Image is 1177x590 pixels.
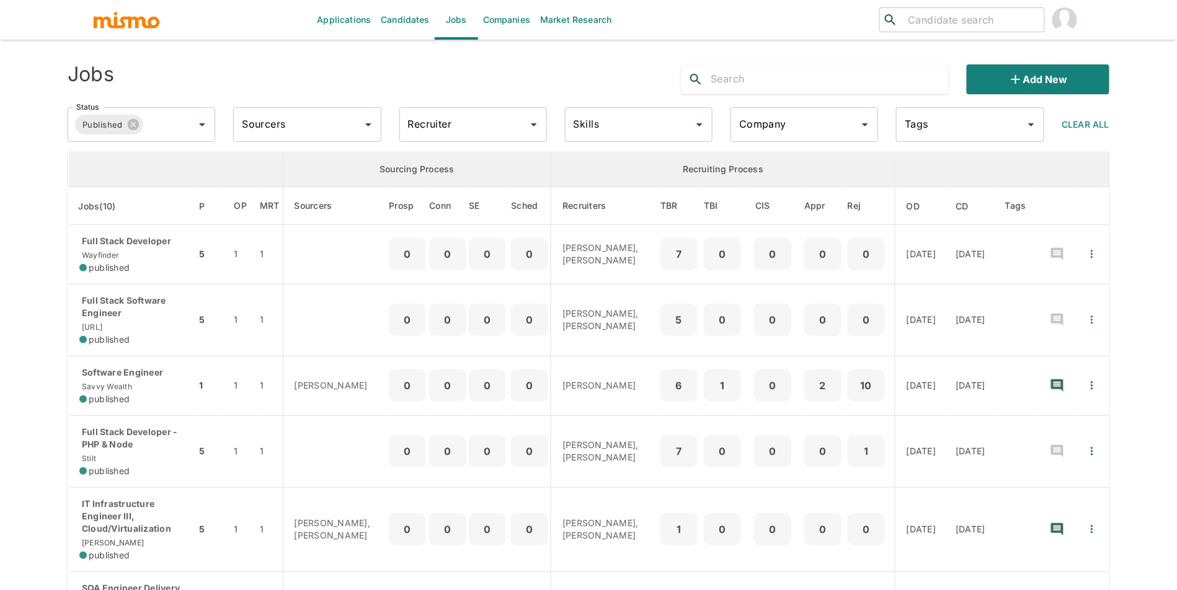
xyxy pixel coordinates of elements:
p: 0 [759,245,786,263]
th: Market Research Total [257,187,283,225]
span: Stilt [79,454,96,463]
p: 0 [759,377,786,394]
p: 0 [709,311,736,328]
div: Published [75,115,143,134]
p: 0 [474,442,501,460]
th: Rejected [845,187,895,225]
p: 0 [516,521,543,538]
p: Full Stack Software Engineer [79,294,186,319]
p: IT Infrastructure Engineer III, Cloud/Virtualization [79,498,186,535]
td: 1 [257,415,283,487]
p: 0 [434,245,461,263]
td: [DATE] [895,487,946,571]
p: Full Stack Developer - PHP & Node [79,426,186,451]
button: Open [360,116,377,133]
span: published [89,393,130,405]
th: Sourcing Process [283,152,551,187]
td: [DATE] [946,225,995,284]
button: Add new [967,64,1109,94]
p: 0 [434,311,461,328]
button: Open [525,116,543,133]
p: 0 [434,377,461,394]
button: Open [1023,116,1040,133]
input: Candidate search [903,11,1039,29]
p: 0 [394,311,421,328]
span: published [89,333,130,346]
p: 0 [759,521,786,538]
p: 0 [394,245,421,263]
p: 0 [434,442,461,460]
td: [DATE] [895,225,946,284]
p: 1 [853,442,880,460]
button: recent-notes [1042,371,1072,400]
p: 1 [665,521,693,538]
p: 0 [809,311,837,328]
p: 0 [809,521,837,538]
p: [PERSON_NAME] [295,379,380,392]
p: 0 [759,442,786,460]
th: Recruiting Process [551,152,895,187]
p: 0 [474,377,501,394]
label: Status [76,102,99,112]
p: [PERSON_NAME], [PERSON_NAME] [562,242,647,266]
p: 0 [394,521,421,538]
button: recent-notes [1042,514,1072,544]
p: 7 [665,442,693,460]
td: 1 [196,356,224,415]
th: Onboarding Date [895,187,946,225]
span: OD [907,199,936,214]
p: 0 [709,245,736,263]
td: 5 [196,225,224,284]
p: 0 [809,245,837,263]
input: Search [711,69,949,89]
p: 0 [516,442,543,460]
p: [PERSON_NAME], [PERSON_NAME] [295,517,380,542]
p: Software Engineer [79,366,186,379]
p: 0 [434,521,461,538]
h4: Jobs [68,62,114,87]
td: 5 [196,487,224,571]
p: [PERSON_NAME], [PERSON_NAME] [562,307,647,332]
p: 0 [474,245,501,263]
p: 0 [516,311,543,328]
button: recent-notes [1042,436,1072,466]
td: 1 [224,225,257,284]
p: 0 [759,311,786,328]
button: recent-notes [1042,239,1072,269]
p: [PERSON_NAME], [PERSON_NAME] [562,439,647,464]
span: Savvy Wealth [79,382,132,391]
th: Recruiters [551,187,657,225]
button: Quick Actions [1078,516,1106,543]
img: Maria Lujan Ciommo [1052,7,1077,32]
span: Wayfinder [79,250,119,260]
button: Open [856,116,874,133]
span: Published [75,118,130,132]
td: [DATE] [895,284,946,356]
span: CD [956,199,985,214]
p: 0 [474,311,501,328]
p: 0 [516,245,543,263]
td: [DATE] [946,356,995,415]
th: Priority [196,187,224,225]
td: 1 [224,487,257,571]
button: Quick Actions [1078,372,1106,399]
p: [PERSON_NAME] [562,379,647,392]
p: 0 [474,521,501,538]
p: 0 [853,311,880,328]
span: P [199,199,221,214]
span: [PERSON_NAME] [79,538,144,547]
th: Connections [429,187,466,225]
td: 5 [196,415,224,487]
td: 1 [224,284,257,356]
th: Client Interview Scheduled [744,187,801,225]
td: [DATE] [895,356,946,415]
th: Sent Emails [466,187,509,225]
img: logo [92,11,161,29]
td: 1 [257,225,283,284]
td: [DATE] [946,487,995,571]
button: Quick Actions [1078,240,1106,268]
td: [DATE] [946,415,995,487]
p: 2 [809,377,837,394]
p: 0 [809,442,837,460]
td: 1 [257,356,283,415]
